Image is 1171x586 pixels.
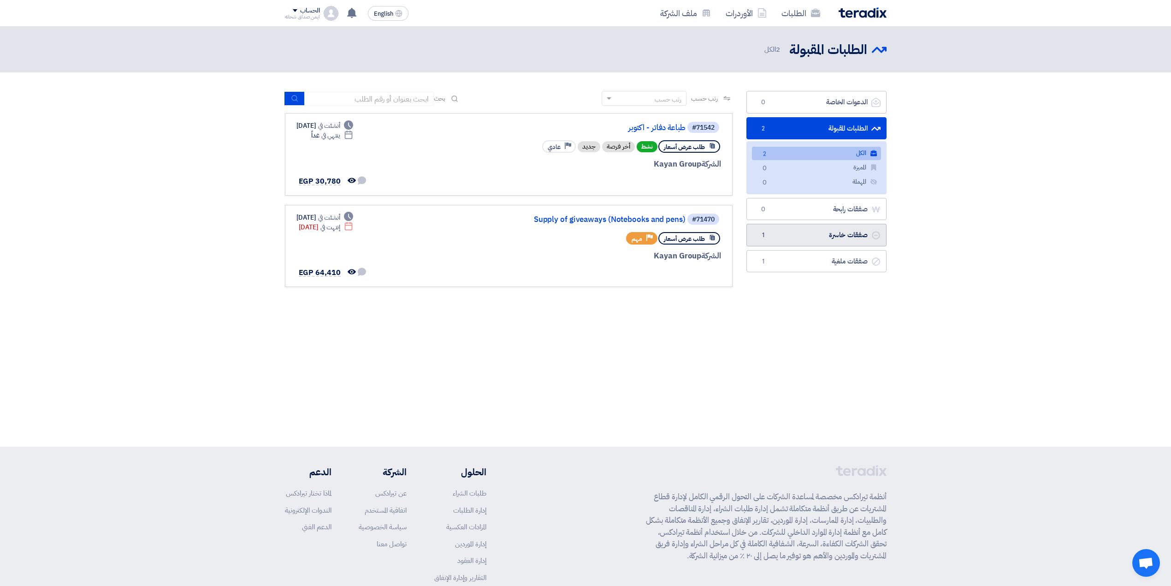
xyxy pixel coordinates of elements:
[664,143,705,151] span: طلب عرض أسعار
[759,149,770,159] span: 2
[285,505,331,515] a: الندوات الإلكترونية
[776,44,780,54] span: 2
[434,465,486,479] li: الحلول
[758,124,769,133] span: 2
[746,250,887,273] a: صفقات ملغية1
[296,121,354,131] div: [DATE]
[318,121,340,131] span: أنشئت في
[746,91,887,114] a: الدعوات الخاصة0
[653,2,718,24] a: ملف الشركة
[299,222,354,232] div: [DATE]
[368,6,408,21] button: English
[311,131,353,140] div: غداً
[499,250,721,262] div: Kayan Group
[453,505,486,515] a: إدارة الطلبات
[321,131,340,140] span: ينتهي في
[434,573,486,583] a: التقارير وإدارة الإنفاق
[286,488,331,498] a: لماذا تختار تيرادكس
[1132,549,1160,577] div: Open chat
[318,213,340,222] span: أنشئت في
[758,231,769,240] span: 1
[455,539,486,549] a: إدارة الموردين
[302,522,331,532] a: الدعم الفني
[499,158,721,170] div: Kayan Group
[305,92,434,106] input: ابحث بعنوان أو رقم الطلب
[718,2,774,24] a: الأوردرات
[746,224,887,246] a: صفقات خاسرة1
[746,198,887,221] a: صفقات رابحة0
[299,176,341,187] span: EGP 30,780
[758,257,769,266] span: 1
[691,94,717,103] span: رتب حسب
[359,522,407,532] a: سياسة الخصوصية
[300,7,320,15] div: الحساب
[759,178,770,188] span: 0
[664,234,705,243] span: طلب عرض أسعار
[296,213,354,222] div: [DATE]
[774,2,828,24] a: الطلبات
[746,117,887,140] a: الطلبات المقبولة2
[646,491,887,562] p: أنظمة تيرادكس مخصصة لمساعدة الشركات على التحول الرقمي الكامل لإدارة قطاع المشتريات عن طريق أنظمة ...
[285,465,331,479] li: الدعم
[701,158,721,170] span: الشركة
[434,94,446,103] span: بحث
[320,222,340,232] span: إنتهت في
[655,95,681,104] div: رتب حسب
[602,141,635,152] div: أخر فرصة
[457,556,486,566] a: إدارة العقود
[764,44,782,55] span: الكل
[692,125,715,131] div: #71542
[377,539,407,549] a: تواصل معنا
[578,141,600,152] div: جديد
[701,250,721,262] span: الشركة
[758,205,769,214] span: 0
[374,11,393,17] span: English
[752,147,881,160] a: الكل
[758,98,769,107] span: 0
[692,216,715,223] div: #71470
[365,505,407,515] a: اتفاقية المستخدم
[375,488,407,498] a: عن تيرادكس
[446,522,486,532] a: المزادات العكسية
[285,14,320,19] div: ايمن صداق شحاته
[548,143,561,151] span: عادي
[324,6,338,21] img: profile_test.png
[789,41,867,59] h2: الطلبات المقبولة
[637,141,657,152] span: نشط
[501,124,686,132] a: طباعة دفاتر - اكتوبر
[453,488,486,498] a: طلبات الشراء
[299,267,341,278] span: EGP 64,410
[752,161,881,174] a: المميزة
[632,234,642,243] span: مهم
[759,164,770,173] span: 0
[752,175,881,189] a: المهملة
[359,465,407,479] li: الشركة
[839,7,887,18] img: Teradix logo
[501,215,686,224] a: Supply of giveaways (Notebooks and pens)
